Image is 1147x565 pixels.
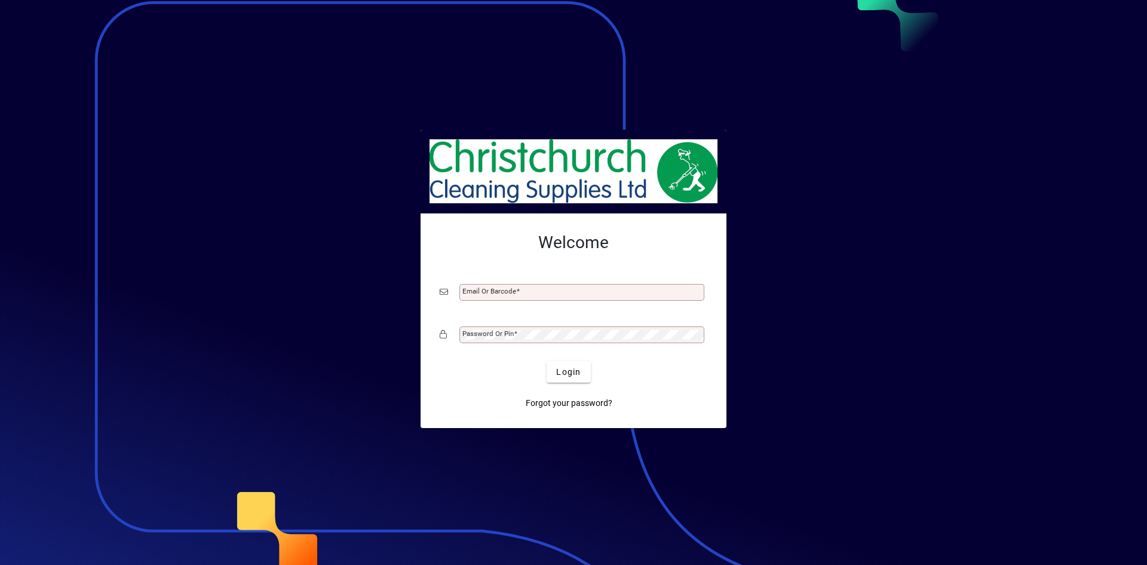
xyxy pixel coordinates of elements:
[462,287,516,295] mat-label: Email or Barcode
[556,366,581,378] span: Login
[462,329,514,338] mat-label: Password or Pin
[521,392,617,414] a: Forgot your password?
[526,397,612,410] span: Forgot your password?
[440,233,707,253] h2: Welcome
[547,361,590,383] button: Login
